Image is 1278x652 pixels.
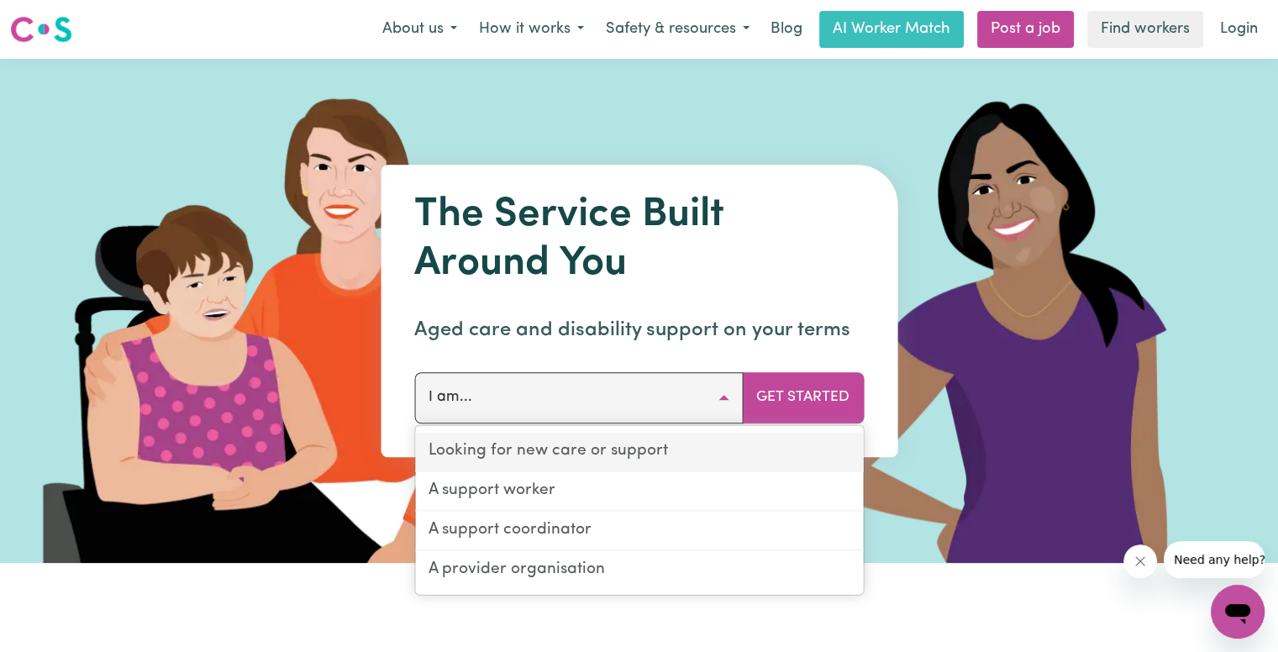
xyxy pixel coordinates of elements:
button: Get Started [742,372,864,423]
button: How it works [468,12,595,47]
iframe: Close message [1123,544,1157,578]
button: About us [371,12,468,47]
a: A support coordinator [415,511,863,550]
a: Post a job [977,11,1074,48]
a: A provider organisation [415,550,863,588]
a: Find workers [1087,11,1203,48]
div: I am... [414,425,864,596]
button: I am... [414,372,743,423]
a: Looking for new care or support [415,433,863,472]
h1: The Service Built Around You [414,192,864,288]
img: Careseekers logo [10,14,72,45]
a: Careseekers logo [10,10,72,49]
a: A support worker [415,472,863,512]
button: Safety & resources [595,12,760,47]
span: Need any help? [10,12,102,25]
a: AI Worker Match [819,11,964,48]
iframe: Message from company [1164,541,1265,578]
a: Blog [760,11,813,48]
p: Aged care and disability support on your terms [414,315,864,345]
a: Login [1210,11,1268,48]
iframe: Button to launch messaging window [1211,585,1265,639]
